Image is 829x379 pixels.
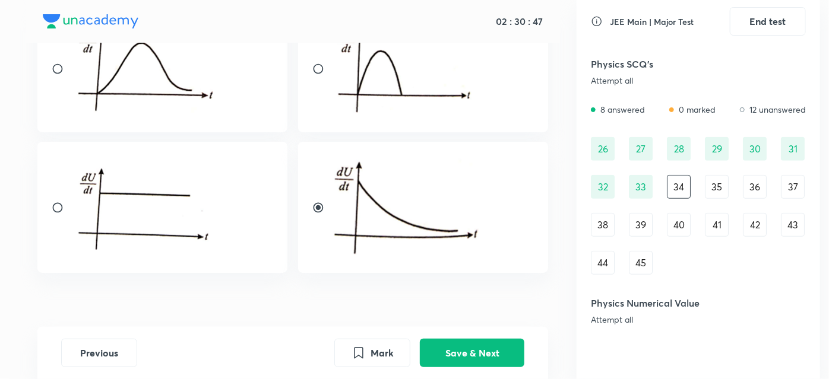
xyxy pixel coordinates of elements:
[781,137,805,161] div: 31
[334,339,410,367] button: Mark
[749,103,806,116] p: 12 unanswered
[667,175,691,199] div: 34
[705,175,729,199] div: 35
[610,15,694,28] h6: JEE Main | Major Test
[591,137,615,161] div: 26
[496,15,512,27] h5: 02 :
[420,339,524,367] button: Save & Next
[591,76,741,85] div: Attempt all
[334,156,479,255] img: 09-03-24-07:10:33-AM
[743,213,767,237] div: 42
[705,137,729,161] div: 29
[591,213,615,237] div: 38
[591,315,741,324] div: Attempt all
[73,19,222,114] img: 09-03-24-07:10:23-AM
[530,15,543,27] h5: 47
[591,57,741,71] h5: Physics SCQ's
[781,213,805,237] div: 43
[743,175,767,199] div: 36
[667,213,691,237] div: 40
[781,175,805,199] div: 37
[705,213,729,237] div: 41
[61,339,137,367] button: Previous
[679,103,716,116] p: 0 marked
[591,296,741,310] h5: Physics Numerical Value
[600,103,645,116] p: 8 answered
[73,162,210,250] img: 09-03-24-07:10:30-AM
[512,15,530,27] h5: 30 :
[591,175,615,199] div: 32
[629,213,653,237] div: 39
[743,137,767,161] div: 30
[730,7,806,36] button: End test
[629,251,653,275] div: 45
[591,251,615,275] div: 44
[667,137,691,161] div: 28
[334,20,473,114] img: 09-03-24-07:10:26-AM
[629,137,653,161] div: 27
[629,175,653,199] div: 33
